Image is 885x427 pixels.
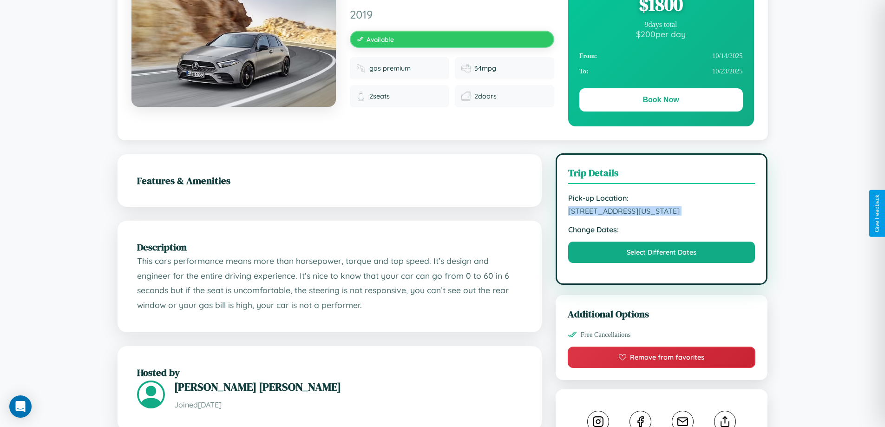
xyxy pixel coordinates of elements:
[568,347,756,368] button: Remove from favorites
[137,240,522,254] h2: Description
[137,366,522,379] h2: Hosted by
[581,331,631,339] span: Free Cancellations
[461,64,471,73] img: Fuel efficiency
[369,92,390,100] span: 2 seats
[350,7,554,21] span: 2019
[568,307,756,321] h3: Additional Options
[568,225,755,234] strong: Change Dates:
[874,195,880,232] div: Give Feedback
[367,35,394,43] span: Available
[369,64,411,72] span: gas premium
[9,395,32,418] div: Open Intercom Messenger
[579,29,743,39] div: $ 200 per day
[579,20,743,29] div: 9 days total
[568,193,755,203] strong: Pick-up Location:
[568,206,755,216] span: [STREET_ADDRESS][US_STATE]
[579,67,589,75] strong: To:
[579,64,743,79] div: 10 / 23 / 2025
[568,242,755,263] button: Select Different Dates
[474,92,497,100] span: 2 doors
[356,92,366,101] img: Seats
[174,398,522,412] p: Joined [DATE]
[461,92,471,101] img: Doors
[137,174,522,187] h2: Features & Amenities
[474,64,496,72] span: 34 mpg
[579,48,743,64] div: 10 / 14 / 2025
[568,166,755,184] h3: Trip Details
[174,379,522,394] h3: [PERSON_NAME] [PERSON_NAME]
[579,88,743,112] button: Book Now
[137,254,522,313] p: This cars performance means more than horsepower, torque and top speed. It’s design and engineer ...
[356,64,366,73] img: Fuel type
[579,52,597,60] strong: From:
